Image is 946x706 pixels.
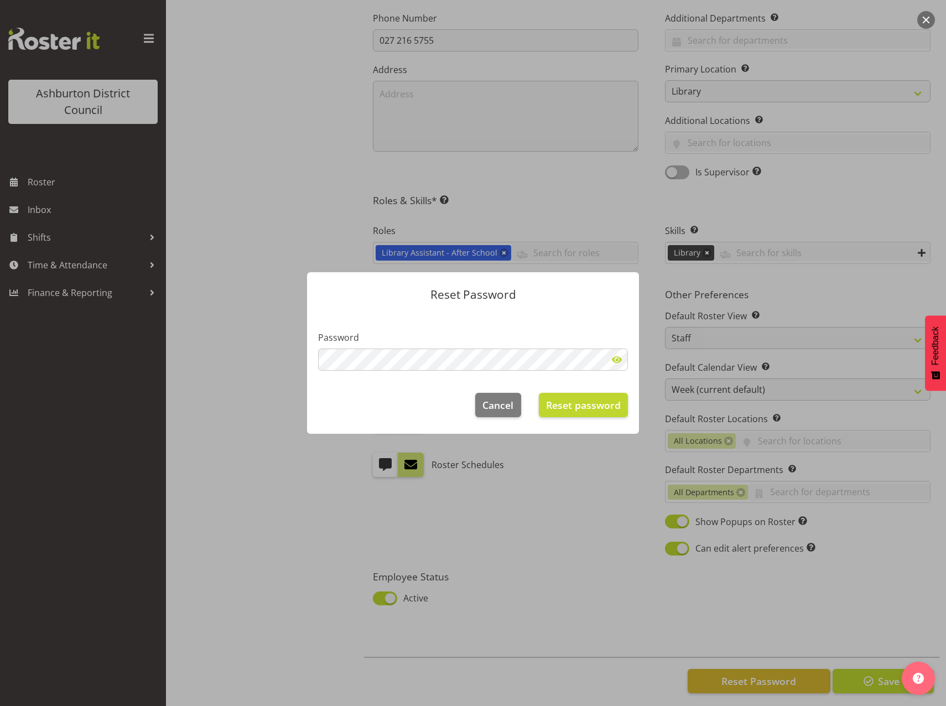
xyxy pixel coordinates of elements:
img: help-xxl-2.png [913,673,924,684]
span: Feedback [931,326,940,365]
span: Cancel [482,398,513,412]
label: Password [318,331,628,344]
button: Feedback - Show survey [925,315,946,391]
span: Reset password [546,398,621,412]
button: Reset password [539,393,628,417]
p: Reset Password [318,289,628,300]
button: Cancel [475,393,521,417]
